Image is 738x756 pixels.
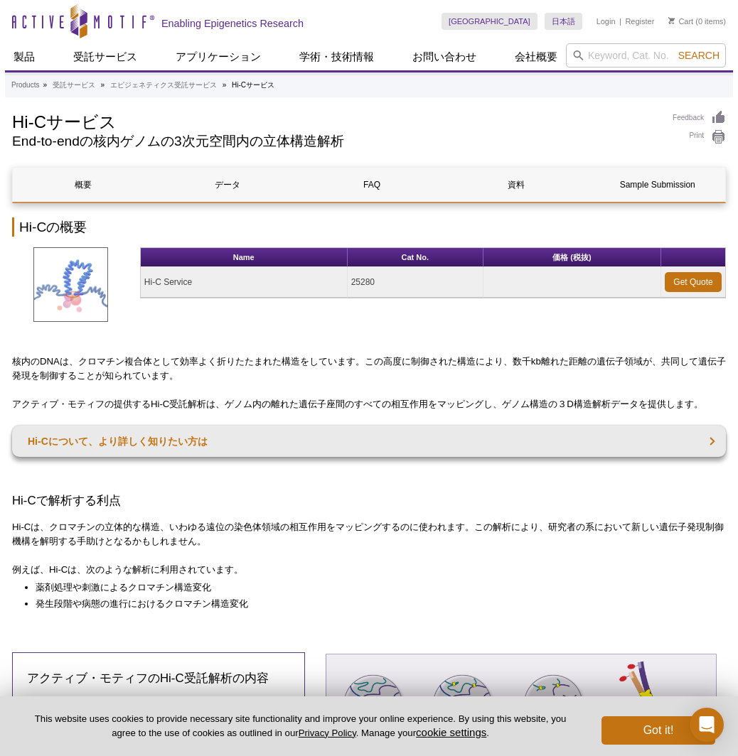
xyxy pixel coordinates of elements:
[446,168,587,202] a: 資料
[348,248,483,267] th: Cat No.
[232,81,274,89] li: Hi-Cサービス
[33,247,108,322] img: Hi-C Service
[11,79,39,92] a: Products
[53,79,95,92] a: 受託サービス
[167,43,269,70] a: アプリケーション
[673,110,726,126] a: Feedback
[101,81,105,89] li: »
[27,670,290,687] h3: アクティブ・モティフのHi-C受託解析の内容
[348,267,483,298] td: 25280
[13,168,153,202] a: 概要
[668,13,726,30] li: (0 items)
[157,168,297,202] a: データ
[665,272,722,292] a: Get Quote
[161,17,304,30] h2: Enabling Epigenetics Research
[12,563,726,577] p: 例えば、Hi-Cは、次のような解析に利用されています。
[299,728,356,738] a: Privacy Policy
[5,43,43,70] a: 製品
[668,16,693,26] a: Cart
[597,16,616,26] a: Login
[442,13,538,30] a: [GEOGRAPHIC_DATA]
[674,49,724,62] button: Search
[416,726,486,738] button: cookie settings
[625,16,654,26] a: Register
[12,426,726,457] a: Hi-Cについて、より詳しく知りたい方は
[483,248,661,267] th: 価格 (税抜)
[141,267,348,298] td: Hi-C Service
[404,43,485,70] a: お問い合わせ
[12,397,726,411] p: アクティブ・モティフの提供するHi-C受託解析は、ゲノム内の離れた遺伝子座間のすべての相互作用をマッピングし、ゲノム構造の３D構造解析データを提供します。
[291,43,383,70] a: 学術・技術情報
[110,79,217,92] a: エピジェネティクス受託サービス
[65,43,146,70] a: 受託サービス
[12,135,658,148] h2: End-to-endの核内ゲノムの3次元空間内の立体構造解析
[591,168,724,202] a: Sample Submission
[12,355,726,383] p: 核内のDNAは、クロマチン複合体として効率よく折りたたまれた構造をしています。この高度に制御された構造により、数千kb離れた距離の遺伝子領域が、共同して遺伝子発現を制御することが知られています。
[12,217,726,237] h2: Hi-Cの概要
[506,43,566,70] a: 会社概要
[36,580,712,595] li: 薬剤処理や刺激によるクロマチン構造変化​
[223,81,227,89] li: »
[301,168,442,202] a: FAQ
[23,713,578,740] p: This website uses cookies to provide necessary site functionality and improve your online experie...
[36,597,712,611] li: 発生段階や病態の進行におけるクロマチン構造変化
[12,110,658,131] h1: Hi-Cサービス
[566,43,726,67] input: Keyword, Cat. No.
[12,520,726,549] p: Hi-Cは、クロマチンの立体的な構造、いわゆる遠位の染色体領域の相互作用をマッピングするのに使われます。この解析により、研究者の系において新しい遺伝子発現制御機構を解明する手助けとなるかもしれません。
[43,81,47,89] li: »
[678,50,720,61] span: Search
[668,17,675,24] img: Your Cart
[690,708,724,742] div: Open Intercom Messenger
[141,248,348,267] th: Name
[601,716,715,745] button: Got it!
[545,13,582,30] a: 日本語
[12,492,726,509] h3: Hi-Cで解析する利点
[673,129,726,145] a: Print
[619,13,621,30] li: |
